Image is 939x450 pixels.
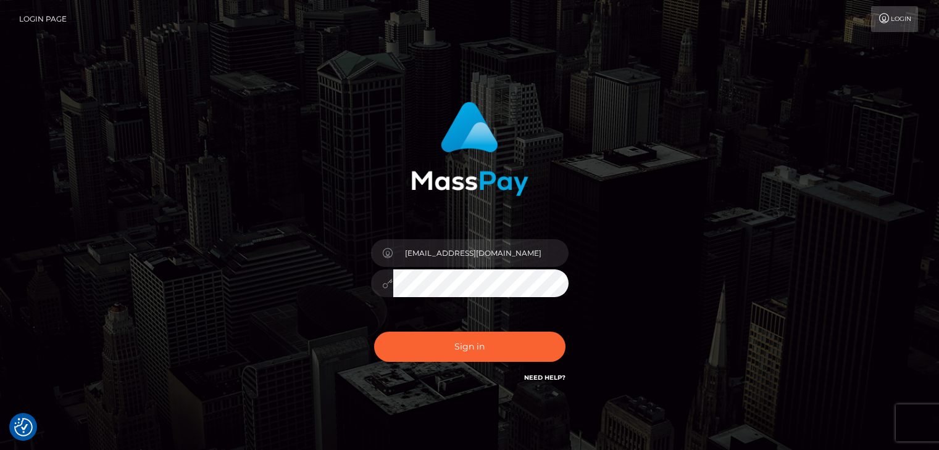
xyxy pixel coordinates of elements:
a: Need Help? [524,374,565,382]
a: Login [871,6,918,32]
img: Revisit consent button [14,418,33,436]
img: MassPay Login [411,102,528,196]
button: Sign in [374,332,565,362]
button: Consent Preferences [14,418,33,436]
a: Login Page [19,6,67,32]
input: Username... [393,239,569,267]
